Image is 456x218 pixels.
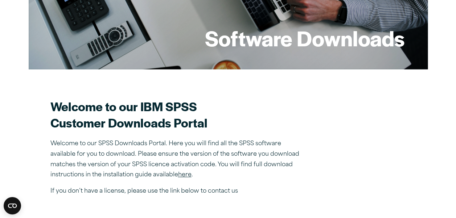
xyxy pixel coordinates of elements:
[50,98,304,131] h2: Welcome to our IBM SPSS Customer Downloads Portal
[4,197,21,214] button: Open CMP widget
[178,172,192,178] a: here
[50,186,304,197] p: If you don’t have a license, please use the link below to contact us
[205,24,404,52] h1: Software Downloads
[50,139,304,180] p: Welcome to our SPSS Downloads Portal. Here you will find all the SPSS software available for you ...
